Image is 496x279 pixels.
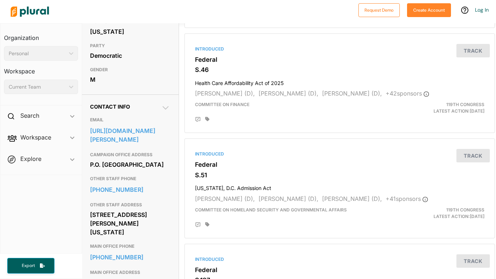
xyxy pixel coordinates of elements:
[358,6,400,13] a: Request Demo
[90,50,170,61] div: Democratic
[195,171,484,179] h3: S.51
[90,268,170,277] h3: MAIN OFFICE ADDRESS
[259,90,318,97] span: [PERSON_NAME] (D),
[386,195,428,202] span: + 41 sponsor s
[446,102,484,107] span: 119th Congress
[358,3,400,17] button: Request Demo
[90,201,170,209] h3: OTHER STAFF ADDRESS
[9,83,66,91] div: Current Team
[195,56,484,63] h3: Federal
[195,266,484,274] h3: Federal
[90,252,170,263] a: [PHONE_NUMBER]
[90,184,170,195] a: [PHONE_NUMBER]
[195,117,201,122] div: Add Position Statement
[386,90,429,97] span: + 42 sponsor s
[90,26,170,37] div: [US_STATE]
[90,41,170,50] h3: PARTY
[195,151,484,157] div: Introduced
[195,66,484,73] h3: S.46
[390,207,490,220] div: Latest Action: [DATE]
[205,222,210,227] div: Add tags
[90,209,170,238] div: [STREET_ADDRESS][PERSON_NAME][US_STATE]
[90,116,170,124] h3: EMAIL
[259,195,318,202] span: [PERSON_NAME] (D),
[20,112,39,120] h2: Search
[90,125,170,145] a: [URL][DOMAIN_NAME][PERSON_NAME]
[4,27,78,43] h3: Organization
[456,149,490,162] button: Track
[90,65,170,74] h3: GENDER
[195,102,249,107] span: Committee on Finance
[322,195,382,202] span: [PERSON_NAME] (D),
[446,207,484,213] span: 119th Congress
[195,90,255,97] span: [PERSON_NAME] (D),
[456,254,490,268] button: Track
[195,195,255,202] span: [PERSON_NAME] (D),
[322,90,382,97] span: [PERSON_NAME] (D),
[195,207,347,213] span: Committee on Homeland Security and Governmental Affairs
[90,150,170,159] h3: CAMPAIGN OFFICE ADDRESS
[17,263,40,269] span: Export
[90,174,170,183] h3: OTHER STAFF PHONE
[195,46,484,52] div: Introduced
[407,3,451,17] button: Create Account
[4,61,78,77] h3: Workspace
[407,6,451,13] a: Create Account
[9,50,66,57] div: Personal
[205,117,210,122] div: Add tags
[195,222,201,228] div: Add Position Statement
[390,101,490,114] div: Latest Action: [DATE]
[475,7,489,13] a: Log In
[195,256,484,263] div: Introduced
[7,258,54,274] button: Export
[456,44,490,57] button: Track
[90,74,170,85] div: M
[90,242,170,251] h3: MAIN OFFICE PHONE
[195,182,484,191] h4: [US_STATE], D.C. Admission Act
[90,104,130,110] span: Contact Info
[195,161,484,168] h3: Federal
[195,77,484,86] h4: Health Care Affordability Act of 2025
[90,159,170,170] div: P.O. [GEOGRAPHIC_DATA]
